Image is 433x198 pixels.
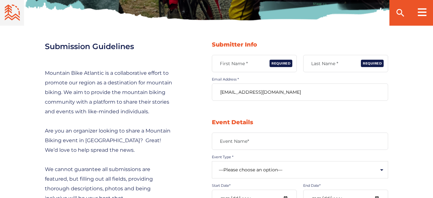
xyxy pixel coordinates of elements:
span: Required [270,60,292,67]
ion-icon: search [395,8,405,18]
h3: Event Details [212,118,388,126]
label: Event Name* [212,138,388,144]
span: Are you an organizer looking to share a Mountain Biking event in [GEOGRAPHIC_DATA]? Great! We’d l... [45,128,171,153]
span: Mountain Bike Atlantic is a collaborative effort to promote our region as a destination for mount... [45,70,172,115]
label: Last Name * [303,61,388,66]
label: End Date* [303,183,388,188]
label: Event Type * [212,155,388,159]
label: Start Date* [212,183,297,188]
h2: Submission Guidelines [45,41,173,52]
span: Required [361,60,384,67]
h3: Submitter Info [212,41,388,48]
label: First Name * [212,61,297,66]
label: Email Address * [212,77,388,82]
